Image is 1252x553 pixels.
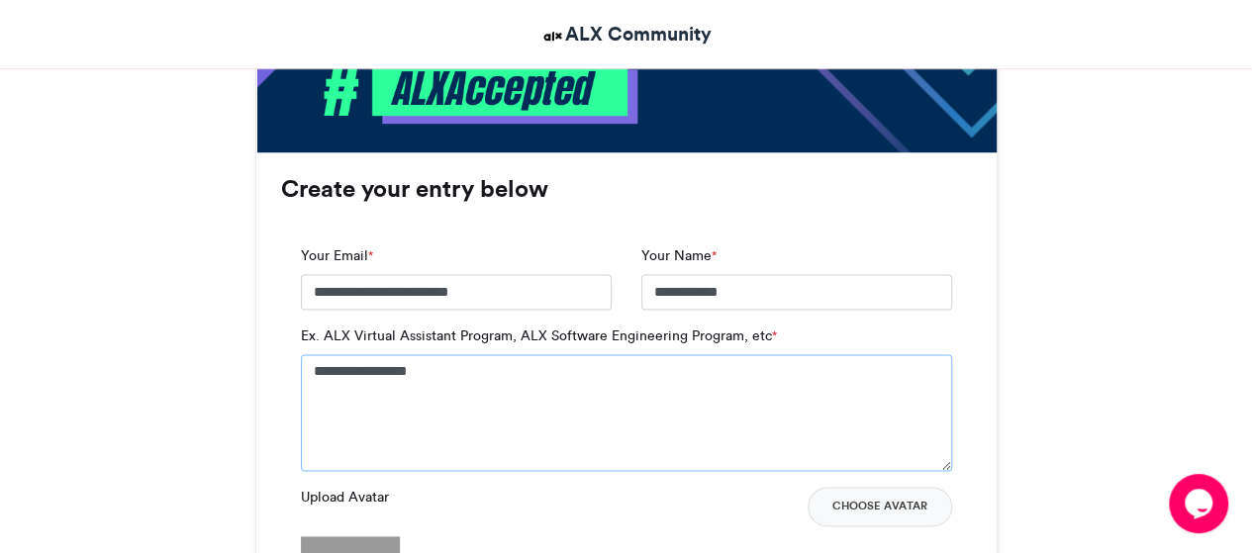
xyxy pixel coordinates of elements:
[301,245,373,266] label: Your Email
[540,24,565,48] img: ALX Community
[281,177,972,201] h3: Create your entry below
[540,20,712,48] a: ALX Community
[301,487,389,507] label: Upload Avatar
[301,325,777,346] label: Ex. ALX Virtual Assistant Program, ALX Software Engineering Program, etc
[808,487,952,526] button: Choose Avatar
[1169,474,1232,533] iframe: chat widget
[641,245,717,266] label: Your Name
